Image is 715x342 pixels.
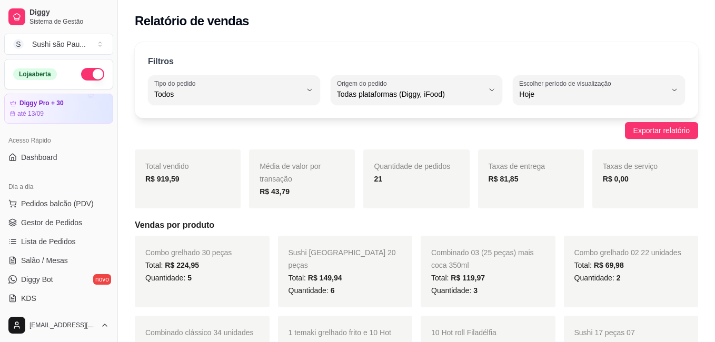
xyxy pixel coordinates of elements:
span: 3 [473,286,478,295]
span: 6 [331,286,335,295]
div: Dia a dia [4,178,113,195]
h2: Relatório de vendas [135,13,249,29]
button: Pedidos balcão (PDV) [4,195,113,212]
p: Filtros [148,55,174,68]
span: Sushi 17 peças 07 [574,328,635,337]
a: Diggy Botnovo [4,271,113,288]
a: Gestor de Pedidos [4,214,113,231]
span: Combo grelhado 02 22 unidades [574,248,681,257]
article: Diggy Pro + 30 [19,99,64,107]
span: Gestor de Pedidos [21,217,82,228]
h5: Vendas por produto [135,219,698,232]
span: KDS [21,293,36,304]
span: Pedidos balcão (PDV) [21,198,94,209]
span: [EMAIL_ADDRESS][DOMAIN_NAME] [29,321,96,329]
a: Diggy Pro + 30até 13/09 [4,94,113,124]
button: Exportar relatório [625,122,698,139]
button: Select a team [4,34,113,55]
strong: R$ 43,79 [260,187,290,196]
span: Sushi [GEOGRAPHIC_DATA] 20 peças [289,248,396,269]
span: Todos [154,89,301,99]
button: Tipo do pedidoTodos [148,75,320,105]
label: Origem do pedido [337,79,390,88]
span: R$ 224,95 [165,261,199,269]
span: R$ 149,94 [308,274,342,282]
strong: R$ 0,00 [603,175,629,183]
a: Lista de Pedidos [4,233,113,250]
span: Dashboard [21,152,57,163]
span: Combo grelhado 30 peças [145,248,232,257]
a: Salão / Mesas [4,252,113,269]
span: 10 Hot roll Filadélfia [431,328,496,337]
strong: 21 [374,175,382,183]
article: até 13/09 [17,109,44,118]
span: Taxas de entrega [489,162,545,170]
span: Taxas de serviço [603,162,658,170]
span: Total: [145,261,199,269]
button: [EMAIL_ADDRESS][DOMAIN_NAME] [4,313,113,338]
span: Total: [431,274,485,282]
span: Hoje [519,89,666,99]
span: Combinado 03 (25 peças) mais coca 350ml [431,248,534,269]
span: Sistema de Gestão [29,17,109,26]
span: Lista de Pedidos [21,236,76,247]
span: Todas plataformas (Diggy, iFood) [337,89,484,99]
span: R$ 69,98 [594,261,624,269]
span: Exportar relatório [633,125,690,136]
span: Quantidade: [289,286,335,295]
span: 5 [187,274,192,282]
label: Tipo do pedido [154,79,199,88]
div: Loja aberta [13,68,57,80]
span: Quantidade: [145,274,192,282]
div: Sushi são Pau ... [32,39,86,49]
span: Salão / Mesas [21,255,68,266]
span: Total vendido [145,162,189,170]
span: Quantidade: [431,286,478,295]
span: S [13,39,24,49]
span: 2 [617,274,621,282]
span: Quantidade de pedidos [374,162,450,170]
span: Combinado clássico 34 unidades [145,328,253,337]
span: Média de valor por transação [260,162,321,183]
span: Diggy Bot [21,274,53,285]
strong: R$ 919,59 [145,175,180,183]
span: R$ 119,97 [451,274,485,282]
a: DiggySistema de Gestão [4,4,113,29]
label: Escolher período de visualização [519,79,614,88]
span: Diggy [29,8,109,17]
span: Total: [574,261,624,269]
div: Acesso Rápido [4,132,113,149]
span: Quantidade: [574,274,621,282]
button: Alterar Status [81,68,104,81]
button: Escolher período de visualizaçãoHoje [513,75,685,105]
button: Origem do pedidoTodas plataformas (Diggy, iFood) [331,75,503,105]
a: KDS [4,290,113,307]
strong: R$ 81,85 [489,175,519,183]
a: Dashboard [4,149,113,166]
span: Total: [289,274,342,282]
